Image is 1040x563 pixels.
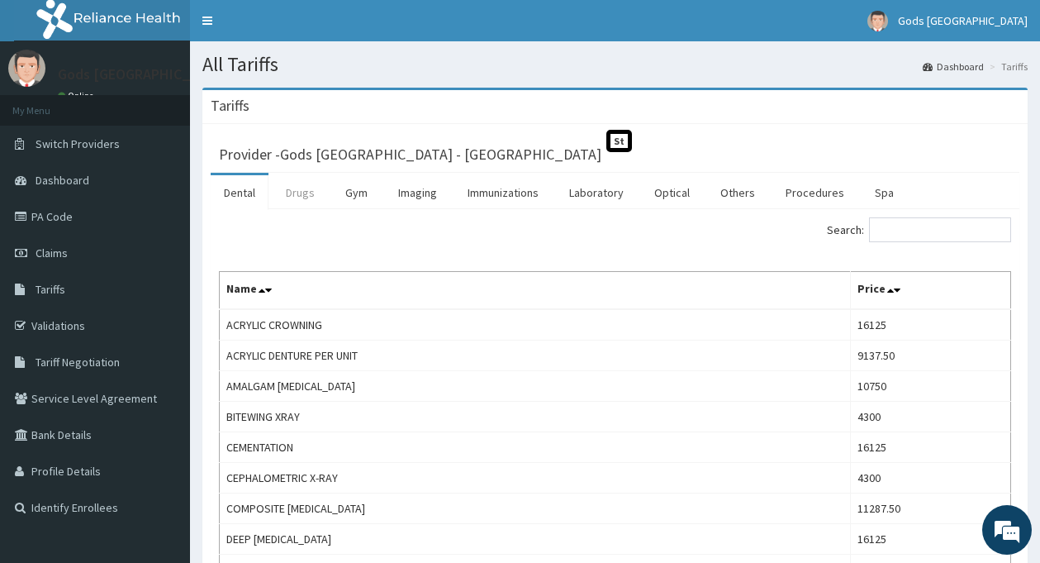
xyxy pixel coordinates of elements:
td: 9137.50 [851,341,1011,371]
input: Search: [869,217,1011,242]
th: Price [851,272,1011,310]
span: Dashboard [36,173,89,188]
a: Procedures [772,175,857,210]
a: Immunizations [454,175,552,210]
span: Gods [GEOGRAPHIC_DATA] [898,13,1028,28]
a: Laboratory [556,175,637,210]
th: Name [220,272,851,310]
a: Gym [332,175,381,210]
td: CEMENTATION [220,432,851,463]
span: Claims [36,246,68,260]
td: AMALGAM [MEDICAL_DATA] [220,371,851,402]
span: Switch Providers [36,136,120,151]
p: Gods [GEOGRAPHIC_DATA] [58,67,230,82]
span: Tariffs [36,282,65,297]
span: St [606,130,632,152]
h1: All Tariffs [202,54,1028,75]
td: BITEWING XRAY [220,402,851,432]
a: Spa [862,175,907,210]
td: 16125 [851,309,1011,341]
a: Optical [641,175,703,210]
li: Tariffs [985,60,1028,74]
a: Imaging [385,175,450,210]
a: Drugs [273,175,328,210]
span: Tariff Negotiation [36,355,120,370]
td: 4300 [851,463,1011,494]
a: Dashboard [923,60,984,74]
a: Dental [211,175,268,210]
td: 10750 [851,371,1011,402]
td: ACRYLIC DENTURE PER UNIT [220,341,851,371]
td: 16125 [851,524,1011,555]
td: ACRYLIC CROWNING [220,309,851,341]
td: 4300 [851,402,1011,432]
img: User Image [8,50,45,87]
h3: Tariffs [211,98,249,113]
td: 11287.50 [851,494,1011,524]
td: DEEP [MEDICAL_DATA] [220,524,851,555]
h3: Provider - Gods [GEOGRAPHIC_DATA] - [GEOGRAPHIC_DATA] [219,147,601,162]
label: Search: [827,217,1011,242]
a: Online [58,90,97,102]
img: User Image [867,11,888,31]
td: 16125 [851,432,1011,463]
td: CEPHALOMETRIC X-RAY [220,463,851,494]
td: COMPOSITE [MEDICAL_DATA] [220,494,851,524]
a: Others [707,175,768,210]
